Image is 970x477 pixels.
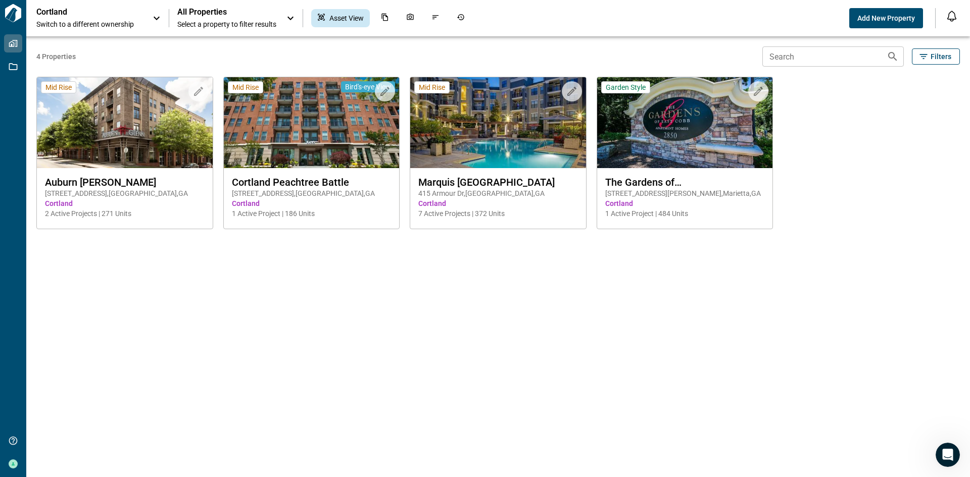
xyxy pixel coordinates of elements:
div: Asset View [311,9,370,27]
img: property-asset [224,77,400,168]
span: Mid Rise [232,83,259,92]
span: 1 Active Project | 484 Units [605,208,765,219]
iframe: Intercom live chat [936,443,960,467]
div: Job History [451,9,471,27]
div: Documents [375,9,395,27]
button: Open notification feed [944,8,960,24]
div: Photos [400,9,420,27]
span: Auburn [PERSON_NAME] [45,176,205,188]
span: 1 Active Project | 186 Units [232,208,392,219]
span: Bird's-eye View [345,82,391,91]
span: 4 Properties [36,51,758,62]
p: Cortland [36,7,127,17]
span: The Gardens of [GEOGRAPHIC_DATA][PERSON_NAME] [605,176,765,188]
span: Garden Style [606,83,646,92]
span: All Properties [177,7,276,17]
span: 7 Active Projects | 372 Units [418,208,578,219]
span: [STREET_ADDRESS] , [GEOGRAPHIC_DATA] , GA [232,188,392,198]
span: Select a property to filter results [177,19,276,29]
img: property-asset [597,77,773,168]
span: Filters [931,51,951,62]
span: Cortland [232,198,392,208]
div: Issues & Info [425,9,446,27]
span: Mid Rise [45,83,72,92]
span: Cortland [418,198,578,208]
span: Cortland [45,198,205,208]
span: Cortland Peachtree Battle [232,176,392,188]
span: [STREET_ADDRESS] , [GEOGRAPHIC_DATA] , GA [45,188,205,198]
img: property-asset [37,77,213,168]
span: Switch to a different ownership [36,19,142,29]
span: 415 Armour Dr , [GEOGRAPHIC_DATA] , GA [418,188,578,198]
span: Marquis [GEOGRAPHIC_DATA] [418,176,578,188]
span: Mid Rise [419,83,445,92]
span: Add New Property [857,13,915,23]
button: Search properties [883,46,903,67]
button: Filters [912,48,960,65]
span: 2 Active Projects | 271 Units [45,208,205,219]
img: property-asset [410,77,586,168]
span: Asset View [329,13,364,23]
span: Cortland [605,198,765,208]
button: Add New Property [849,8,923,28]
span: [STREET_ADDRESS][PERSON_NAME] , Marietta , GA [605,188,765,198]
